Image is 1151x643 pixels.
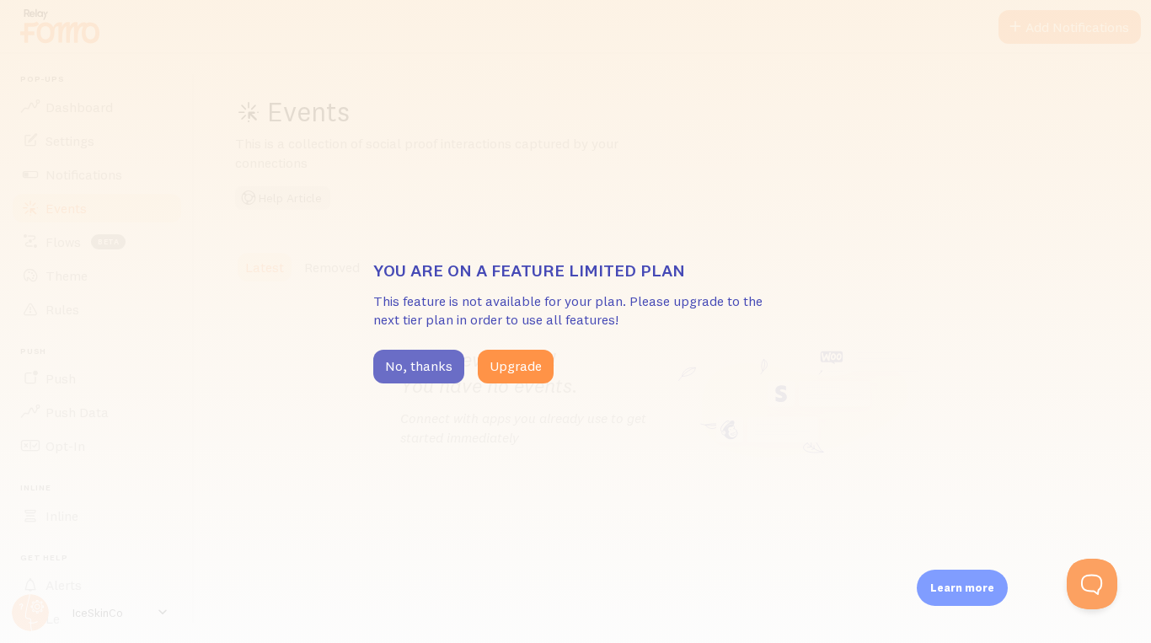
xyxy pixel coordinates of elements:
[930,580,994,596] p: Learn more
[917,570,1008,606] div: Learn more
[373,350,464,383] button: No, thanks
[373,260,778,281] h3: You are on a feature limited plan
[1067,559,1117,609] iframe: Help Scout Beacon - Open
[373,292,778,330] p: This feature is not available for your plan. Please upgrade to the next tier plan in order to use...
[478,350,554,383] button: Upgrade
